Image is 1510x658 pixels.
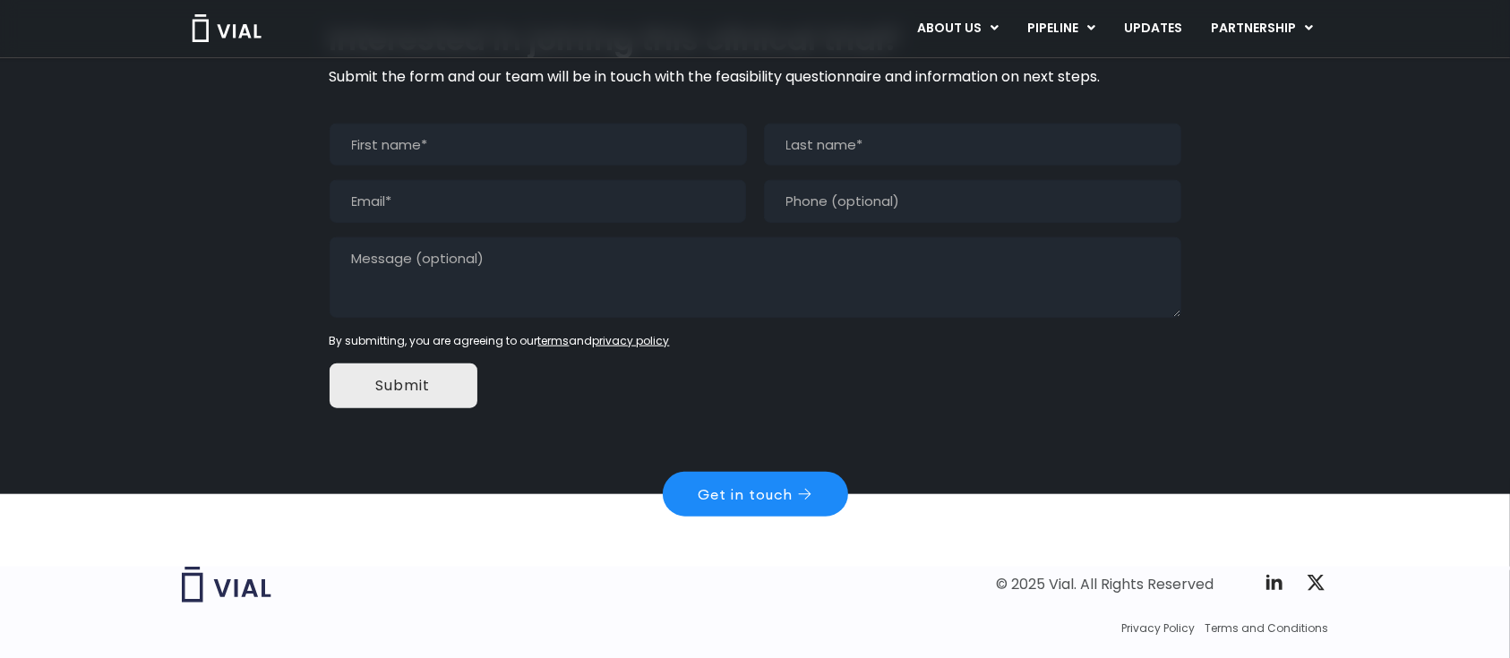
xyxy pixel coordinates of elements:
input: Submit [330,363,477,408]
a: PARTNERSHIPMenu Toggle [1197,13,1327,44]
input: Phone (optional) [764,180,1181,223]
div: © 2025 Vial. All Rights Reserved [996,575,1214,594]
input: First name* [330,124,747,167]
a: ABOUT USMenu Toggle [903,13,1012,44]
a: Privacy Policy [1121,620,1195,637]
span: Get in touch [699,487,794,501]
a: PIPELINEMenu Toggle [1013,13,1109,44]
img: Vial logo wih "Vial" spelled out [182,567,271,602]
input: Last name* [764,124,1181,167]
img: Vial Logo [191,14,262,42]
a: Get in touch [663,472,848,517]
a: UPDATES [1110,13,1196,44]
div: By submitting, you are agreeing to our and [330,333,1181,349]
a: Terms and Conditions [1205,620,1328,637]
p: Submit the form and our team will be in touch with the feasibility questionnaire and information ... [330,66,1181,88]
a: terms [538,333,570,348]
a: privacy policy [593,333,670,348]
input: Email* [330,180,747,223]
